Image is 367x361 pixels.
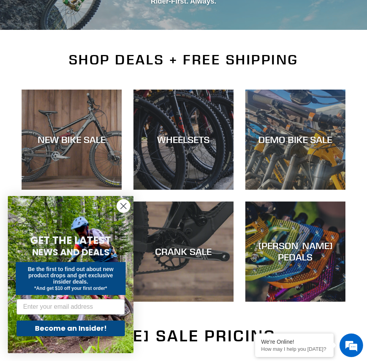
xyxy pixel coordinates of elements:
[16,321,125,336] button: Become an Insider!
[22,134,122,145] div: NEW BIKE SALE
[16,299,125,315] input: Enter your email address
[22,51,345,68] h2: SHOP DEALS + FREE SHIPPING
[245,134,345,145] div: DEMO BIKE SALE
[261,346,328,352] p: How may I help you today?
[261,339,328,345] div: We're Online!
[245,90,345,190] a: DEMO BIKE SALE
[22,326,345,345] h2: [DATE] SALE PRICING
[28,266,114,285] span: Be the first to find out about new product drops and get exclusive insider deals.
[34,286,107,291] span: *And get $10 off your first order*
[133,90,234,190] a: WHEELSETS
[32,246,110,258] span: NEWS AND DEALS
[30,233,111,247] span: GET THE LATEST
[133,134,234,145] div: WHEELSETS
[133,246,234,257] div: CRANK SALE
[245,240,345,263] div: [PERSON_NAME] PEDALS
[22,90,122,190] a: NEW BIKE SALE
[133,202,234,302] a: CRANK SALE
[245,202,345,302] a: [PERSON_NAME] PEDALS
[117,199,130,213] button: Close dialog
